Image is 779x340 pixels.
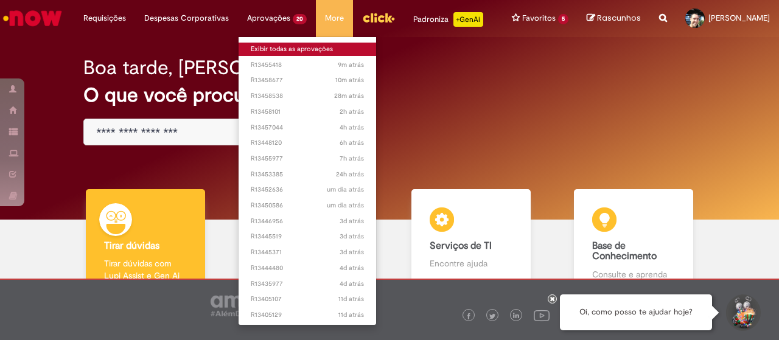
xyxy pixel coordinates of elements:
[144,12,229,24] span: Despesas Corporativas
[340,232,364,241] span: 3d atrás
[340,279,364,288] span: 4d atrás
[251,154,364,164] span: R13455977
[239,168,376,181] a: Aberto R13453385 :
[239,136,376,150] a: Aberto R13448120 :
[251,123,364,133] span: R13457044
[239,74,376,87] a: Aberto R13458677 :
[587,13,641,24] a: Rascunhos
[708,13,770,23] span: [PERSON_NAME]
[334,91,364,100] span: 28m atrás
[340,123,364,132] span: 4h atrás
[83,12,126,24] span: Requisições
[104,240,159,252] b: Tirar dúvidas
[327,201,364,210] span: um dia atrás
[389,189,553,294] a: Serviços de TI Encontre ajuda
[724,294,761,331] button: Iniciar Conversa de Suporte
[239,43,376,56] a: Exibir todas as aprovações
[239,262,376,275] a: Aberto R13444480 :
[560,294,712,330] div: Oi, como posso te ajudar hoje?
[340,263,364,272] span: 4d atrás
[340,217,364,226] time: 26/08/2025 09:22:46
[340,248,364,257] time: 25/08/2025 16:19:27
[340,232,364,241] time: 25/08/2025 16:42:20
[251,75,364,85] span: R13458677
[238,36,377,325] ul: Aprovações
[430,240,492,252] b: Serviços de TI
[592,268,675,280] p: Consulte e aprenda
[251,185,364,195] span: R13452636
[83,85,695,106] h2: O que você procura hoje?
[239,105,376,119] a: Aberto R13458101 :
[340,154,364,163] time: 28/08/2025 09:02:24
[340,107,364,116] span: 2h atrás
[251,248,364,257] span: R13445371
[239,89,376,103] a: Aberto R13458538 :
[227,189,390,294] a: Catálogo de Ofertas Abra uma solicitação
[251,107,364,117] span: R13458101
[251,60,364,70] span: R13455418
[293,14,307,24] span: 20
[251,310,364,320] span: R13405129
[336,170,364,179] time: 27/08/2025 16:00:58
[1,6,64,30] img: ServiceNow
[327,201,364,210] time: 27/08/2025 06:36:59
[251,279,364,289] span: R13435977
[338,60,364,69] span: 9m atrás
[597,12,641,24] span: Rascunhos
[534,307,550,323] img: logo_footer_youtube.png
[453,12,483,27] p: +GenAi
[239,199,376,212] a: Aberto R13450586 :
[340,154,364,163] span: 7h atrás
[558,14,568,24] span: 5
[251,170,364,179] span: R13453385
[340,263,364,272] time: 25/08/2025 14:15:07
[340,248,364,257] span: 3d atrás
[239,121,376,134] a: Aberto R13457044 :
[251,232,364,241] span: R13445519
[239,230,376,243] a: Aberto R13445519 :
[239,308,376,322] a: Aberto R13405129 :
[340,138,364,147] time: 28/08/2025 09:27:44
[325,12,344,24] span: More
[239,324,376,338] a: Aberto R13380648 :
[340,217,364,226] span: 3d atrás
[466,313,472,319] img: logo_footer_facebook.png
[239,246,376,259] a: Aberto R13445371 :
[338,310,364,319] time: 17/08/2025 21:36:49
[211,292,281,316] img: logo_footer_ambev_rotulo_gray.png
[334,91,364,100] time: 28/08/2025 15:09:54
[104,257,187,282] p: Tirar dúvidas com Lupi Assist e Gen Ai
[251,294,364,304] span: R13405107
[251,263,364,273] span: R13444480
[335,75,364,85] time: 28/08/2025 15:27:26
[251,217,364,226] span: R13446956
[338,294,364,304] span: 11d atrás
[362,9,395,27] img: click_logo_yellow_360x200.png
[239,183,376,196] a: Aberto R13452636 :
[239,277,376,291] a: Aberto R13435977 :
[338,310,364,319] span: 11d atrás
[340,107,364,116] time: 28/08/2025 14:07:05
[413,12,483,27] div: Padroniza
[335,75,364,85] span: 10m atrás
[338,60,364,69] time: 28/08/2025 15:28:29
[338,294,364,304] time: 17/08/2025 21:41:28
[327,185,364,194] time: 27/08/2025 14:04:21
[251,138,364,148] span: R13448120
[489,313,495,319] img: logo_footer_twitter.png
[340,123,364,132] time: 28/08/2025 11:14:37
[553,189,716,294] a: Base de Conhecimento Consulte e aprenda
[239,58,376,72] a: Aberto R13455418 :
[513,313,519,320] img: logo_footer_linkedin.png
[83,57,330,78] h2: Boa tarde, [PERSON_NAME]
[251,91,364,101] span: R13458538
[340,279,364,288] time: 25/08/2025 09:55:21
[239,152,376,165] a: Aberto R13455977 :
[327,185,364,194] span: um dia atrás
[64,189,227,294] a: Tirar dúvidas Tirar dúvidas com Lupi Assist e Gen Ai
[247,12,290,24] span: Aprovações
[340,138,364,147] span: 6h atrás
[592,240,657,263] b: Base de Conhecimento
[336,170,364,179] span: 24h atrás
[430,257,512,269] p: Encontre ajuda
